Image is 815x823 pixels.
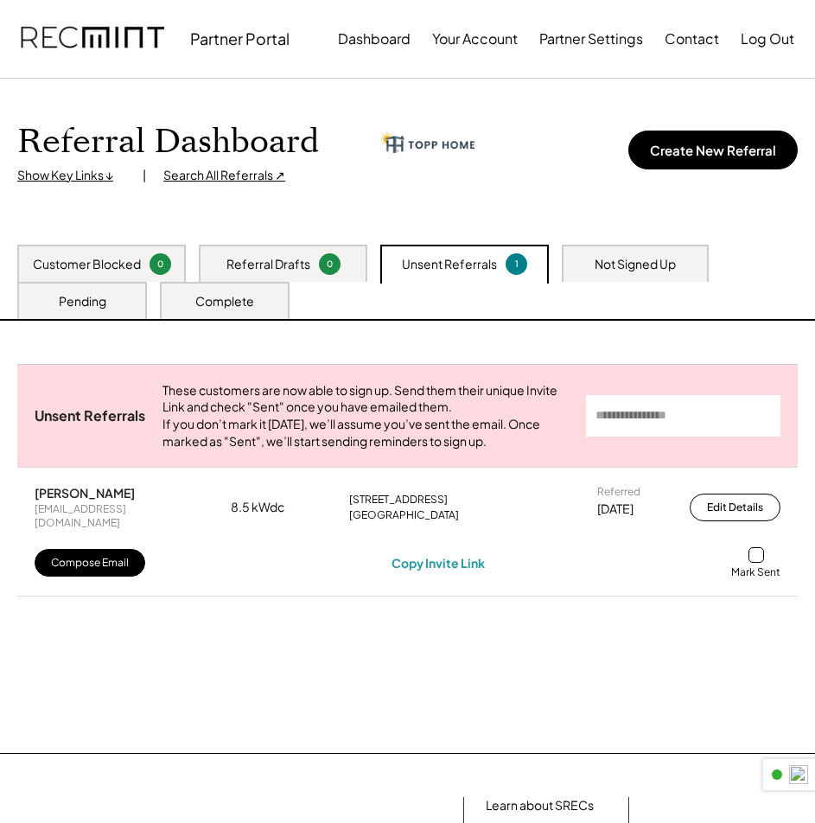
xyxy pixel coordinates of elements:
div: Pending [59,293,106,310]
img: recmint-logotype%403x.png [21,10,164,68]
div: Customer Blocked [33,256,141,273]
div: These customers are now able to sign up. Send them their unique Invite Link and check "Sent" once... [162,382,569,450]
button: Contact [665,22,719,56]
div: Search All Referrals ↗ [163,167,285,184]
div: [STREET_ADDRESS] [349,493,448,507]
button: Log Out [741,22,794,56]
button: Create New Referral [628,131,798,169]
button: Your Account [432,22,518,56]
button: Compose Email [35,549,145,577]
div: Unsent Referrals [402,256,497,273]
div: | [143,167,146,184]
a: Learn about SRECs [486,797,594,814]
div: Copy Invite Link [392,555,485,571]
h1: Referral Dashboard [17,122,319,163]
button: Partner Settings [539,22,643,56]
div: Referral Drafts [226,256,310,273]
div: [PERSON_NAME] [35,485,135,501]
button: Edit Details [690,494,780,521]
div: Mark Sent [731,565,780,579]
img: cropped-topp-home-logo.png [379,131,474,153]
div: 8.5 kWdc [231,499,317,516]
div: 1 [508,258,525,271]
div: Partner Portal [190,29,290,48]
div: 0 [322,258,338,271]
div: Show Key Links ↓ [17,167,125,184]
div: 0 [152,258,169,271]
div: Unsent Referrals [35,407,145,425]
div: [GEOGRAPHIC_DATA] [349,508,459,522]
div: [EMAIL_ADDRESS][DOMAIN_NAME] [35,502,199,529]
div: [DATE] [597,501,634,518]
div: Referred [597,485,640,499]
button: Dashboard [338,22,411,56]
div: Complete [195,293,254,310]
div: Not Signed Up [595,256,676,273]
